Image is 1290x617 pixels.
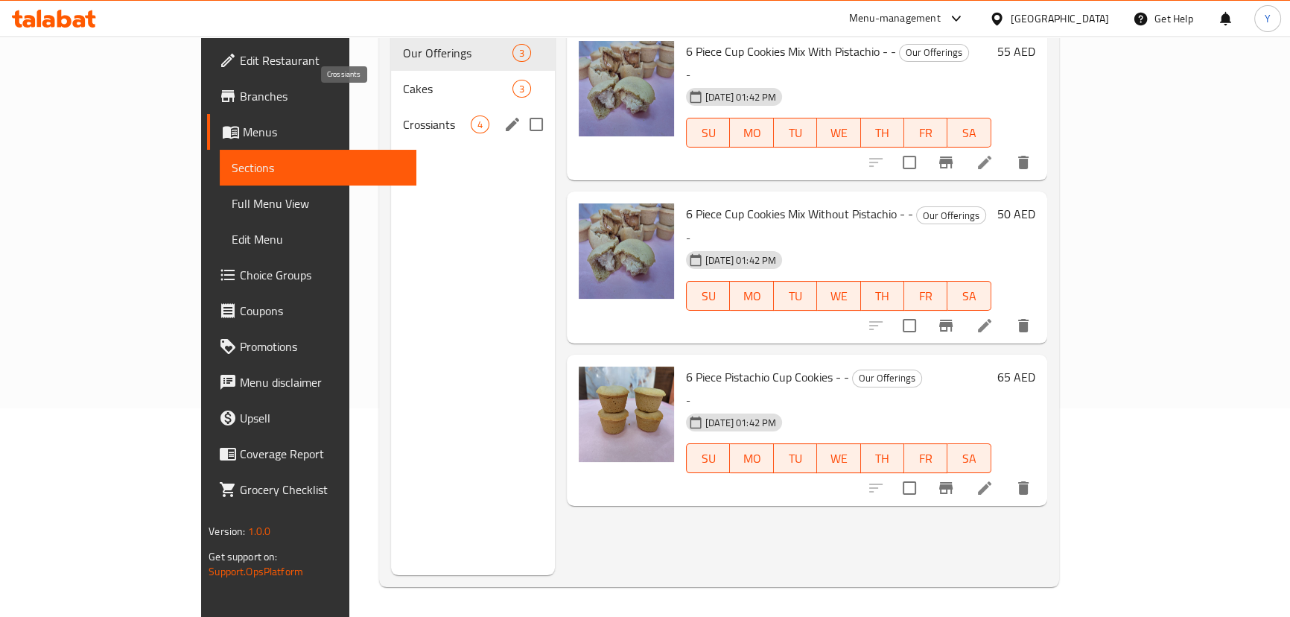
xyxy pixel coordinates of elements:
[220,186,416,221] a: Full Menu View
[867,448,898,469] span: TH
[686,203,913,225] span: 6 Piece Cup Cookies Mix Without Pistachio - -
[403,80,512,98] span: Cakes
[947,118,991,148] button: SA
[823,448,854,469] span: WE
[391,71,555,107] div: Cakes3
[997,367,1035,387] h6: 65 AED
[693,122,724,144] span: SU
[209,562,303,581] a: Support.OpsPlatform
[232,194,404,212] span: Full Menu View
[1011,10,1109,27] div: [GEOGRAPHIC_DATA]
[904,281,947,311] button: FR
[686,66,991,84] p: -
[579,203,674,299] img: 6 Piece Cup Cookies Mix Without Pistachio - -
[240,481,404,499] span: Grocery Checklist
[686,443,730,473] button: SU
[220,150,416,186] a: Sections
[1005,145,1041,180] button: delete
[730,118,773,148] button: MO
[686,229,991,247] p: -
[232,230,404,248] span: Edit Menu
[817,281,860,311] button: WE
[780,122,811,144] span: TU
[894,147,925,178] span: Select to update
[774,281,817,311] button: TU
[853,370,921,387] span: Our Offerings
[1005,470,1041,506] button: delete
[997,41,1035,62] h6: 55 AED
[916,206,986,224] div: Our Offerings
[693,285,724,307] span: SU
[403,44,512,62] span: Our Offerings
[391,35,555,71] div: Our Offerings3
[904,443,947,473] button: FR
[579,367,674,462] img: 6 Piece Pistachio Cup Cookies - -
[736,122,767,144] span: MO
[207,329,416,364] a: Promotions
[207,78,416,114] a: Branches
[471,118,489,132] span: 4
[976,154,994,171] a: Edit menu item
[686,40,896,63] span: 6 Piece Cup Cookies Mix With Pistachio - -
[817,443,860,473] button: WE
[207,257,416,293] a: Choice Groups
[471,116,489,133] div: items
[774,118,817,148] button: TU
[736,285,767,307] span: MO
[867,122,898,144] span: TH
[501,113,524,136] button: edit
[928,145,964,180] button: Branch-specific-item
[207,114,416,150] a: Menus
[867,285,898,307] span: TH
[894,472,925,504] span: Select to update
[512,44,531,62] div: items
[817,118,860,148] button: WE
[248,522,271,541] span: 1.0.0
[976,479,994,497] a: Edit menu item
[904,118,947,148] button: FR
[240,445,404,463] span: Coverage Report
[861,443,904,473] button: TH
[220,221,416,257] a: Edit Menu
[579,41,674,136] img: 6 Piece Cup Cookies Mix With Pistachio - -
[900,44,968,61] span: Our Offerings
[928,470,964,506] button: Branch-specific-item
[910,122,941,144] span: FR
[780,285,811,307] span: TU
[207,364,416,400] a: Menu disclaimer
[686,366,849,388] span: 6 Piece Pistachio Cup Cookies - -
[513,82,530,96] span: 3
[947,443,991,473] button: SA
[209,522,245,541] span: Version:
[894,310,925,341] span: Select to update
[910,285,941,307] span: FR
[207,400,416,436] a: Upsell
[849,10,941,28] div: Menu-management
[774,443,817,473] button: TU
[693,448,724,469] span: SU
[861,281,904,311] button: TH
[391,29,555,148] nav: Menu sections
[953,122,985,144] span: SA
[243,123,404,141] span: Menus
[513,46,530,60] span: 3
[1265,10,1271,27] span: Y
[928,308,964,344] button: Branch-specific-item
[240,87,404,105] span: Branches
[207,472,416,507] a: Grocery Checklist
[240,338,404,355] span: Promotions
[240,409,404,427] span: Upsell
[947,281,991,311] button: SA
[686,281,730,311] button: SU
[209,547,277,566] span: Get support on:
[730,281,773,311] button: MO
[699,416,782,430] span: [DATE] 01:42 PM
[207,293,416,329] a: Coupons
[240,266,404,284] span: Choice Groups
[852,370,922,387] div: Our Offerings
[207,436,416,472] a: Coverage Report
[736,448,767,469] span: MO
[207,42,416,78] a: Edit Restaurant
